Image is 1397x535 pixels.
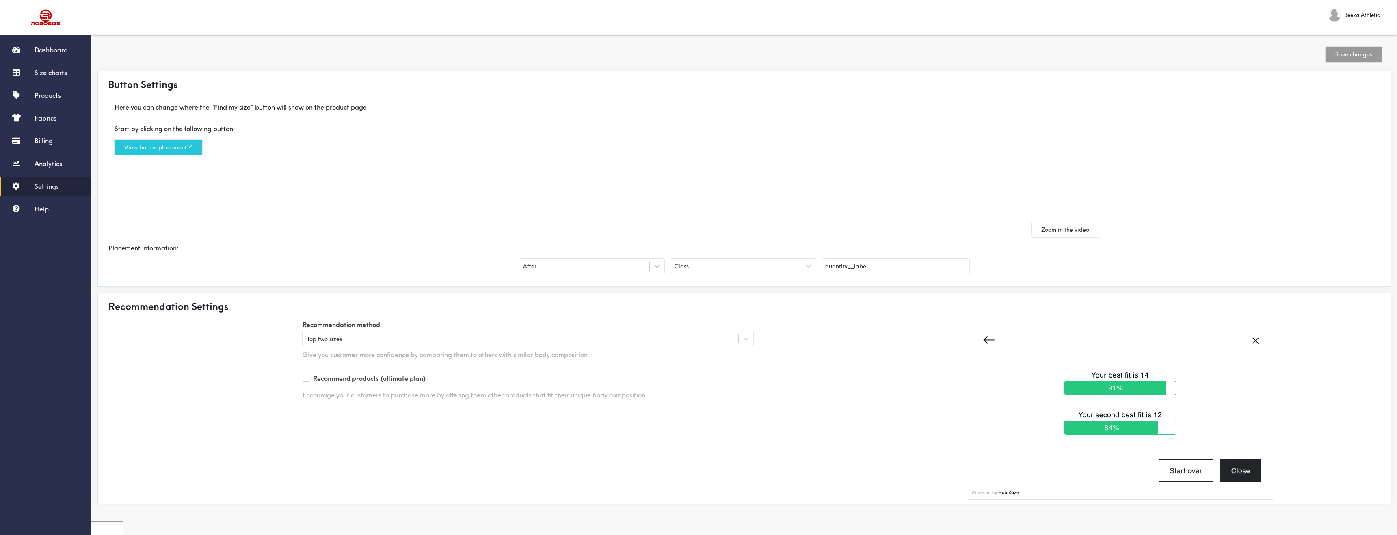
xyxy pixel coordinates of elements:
[13,13,19,19] img: logo_orange.svg
[115,140,202,155] button: View button placement
[675,262,689,271] div: Class
[1326,47,1382,62] button: Save changes
[1344,11,1380,19] span: Beeka Athletic
[35,182,59,190] span: Settings
[1328,9,1341,22] img: Beeka Athletic
[35,137,53,145] span: Billing
[35,205,49,213] span: Help
[303,319,753,331] label: Recommendation method
[986,97,1144,216] iframe: Robosize: How to change button placement on product page
[35,160,62,168] span: Analytics
[303,351,753,359] div: Give you customer more confidence by comparing them to others with similar body composition
[303,391,753,399] div: Encourage your customers to purchase more by offering them other products that fit their unique b...
[15,6,76,28] img: Robosize
[307,334,342,343] div: Top two sizes
[31,48,73,53] div: Domain Overview
[21,21,89,28] div: Domain: [DOMAIN_NAME]
[23,13,40,19] div: v 4.0.25
[35,91,61,99] span: Products
[1032,222,1099,237] button: Zoom in the video
[102,76,1386,93] div: Button Settings
[523,262,536,271] div: After
[102,298,1386,315] div: Recommendation Settings
[115,125,732,133] div: Start by clicking on the following button:
[81,47,87,54] img: tab_keywords_by_traffic_grey.svg
[108,97,738,118] div: Here you can change where the "Find my size" button will show on the product page
[822,259,969,274] input: Element class
[90,48,137,53] div: Keywords by Traffic
[102,237,1386,259] div: Placement information:
[22,47,28,54] img: tab_domain_overview_orange.svg
[35,69,67,77] span: Size charts
[313,374,426,383] label: Recommend products (ultimate plan)
[967,319,1274,500] img: Widget preview
[35,114,56,122] span: Fabrics
[35,46,68,54] span: Dashboard
[13,21,19,28] img: website_grey.svg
